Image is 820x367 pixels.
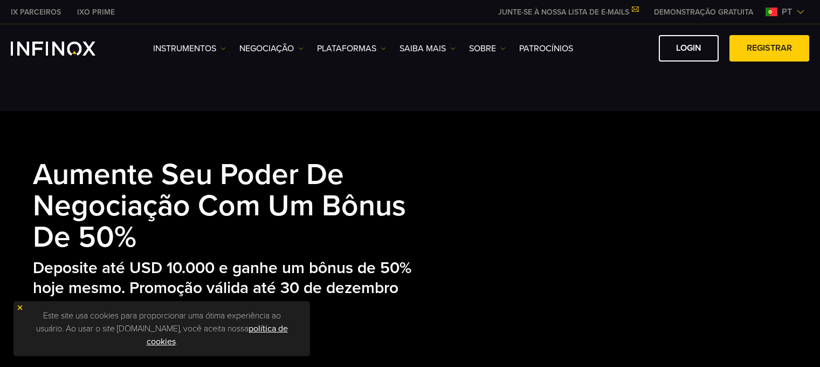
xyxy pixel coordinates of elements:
[16,304,24,311] img: yellow close icon
[469,42,506,55] a: SOBRE
[729,35,809,62] a: Registrar
[3,6,69,18] a: INFINOX
[777,5,796,18] span: pt
[33,157,406,255] strong: Aumente seu poder de negociação com um bônus de 50%
[399,42,456,55] a: Saiba mais
[19,307,305,351] p: Este site usa cookies para proporcionar uma ótima experiência ao usuário. Ao usar o site [DOMAIN_...
[239,42,304,55] a: NEGOCIAÇÃO
[317,42,386,55] a: PLATAFORMAS
[659,35,719,62] a: Login
[153,42,226,55] a: Instrumentos
[69,6,123,18] a: INFINOX
[519,42,573,55] a: Patrocínios
[646,6,761,18] a: INFINOX MENU
[490,8,646,17] a: JUNTE-SE À NOSSA LISTA DE E-MAILS
[11,42,121,56] a: INFINOX Logo
[33,259,417,318] h2: Deposite até USD 10.000 e ganhe um bônus de 50% hoje mesmo. Promoção válida até 30 de dezembro de...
